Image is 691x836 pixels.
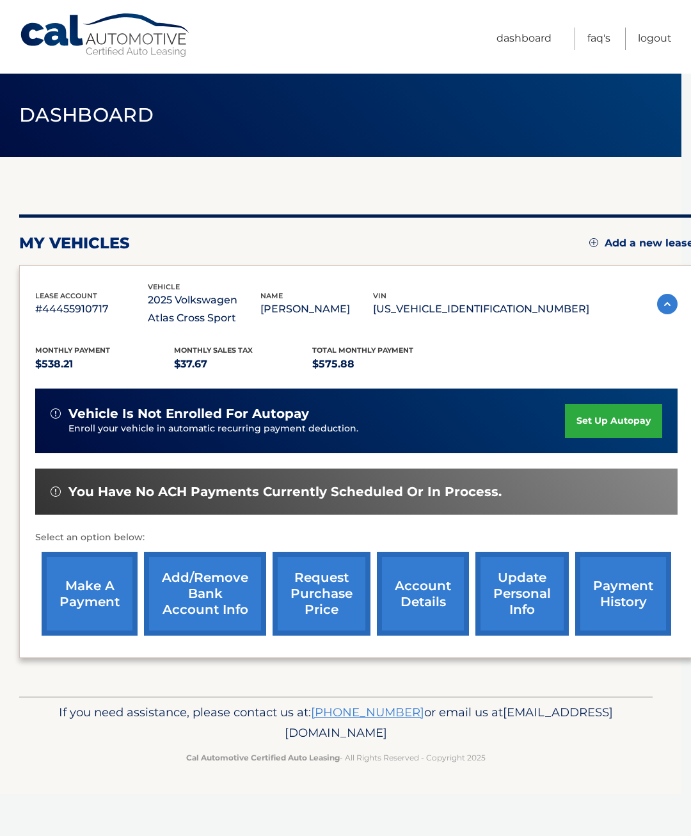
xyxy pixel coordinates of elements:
a: request purchase price [273,552,370,636]
a: update personal info [475,552,569,636]
p: If you need assistance, please contact us at: or email us at [38,702,633,743]
span: lease account [35,291,97,300]
span: Total Monthly Payment [312,346,413,355]
a: Dashboard [496,28,552,50]
span: You have no ACH payments currently scheduled or in process. [68,484,502,500]
p: Select an option below: [35,530,678,545]
p: 2025 Volkswagen Atlas Cross Sport [148,291,260,327]
a: Logout [638,28,672,50]
a: FAQ's [587,28,610,50]
img: alert-white.svg [51,486,61,497]
p: #44455910717 [35,300,148,318]
span: Dashboard [19,103,154,127]
span: [EMAIL_ADDRESS][DOMAIN_NAME] [285,705,613,740]
img: alert-white.svg [51,408,61,419]
a: Add/Remove bank account info [144,552,266,636]
span: vin [373,291,386,300]
p: - All Rights Reserved - Copyright 2025 [38,751,633,764]
a: [PHONE_NUMBER] [311,705,424,719]
span: name [260,291,283,300]
span: vehicle [148,282,180,291]
p: $575.88 [312,355,451,373]
a: account details [377,552,469,636]
strong: Cal Automotive Certified Auto Leasing [186,753,340,762]
img: add.svg [589,238,598,247]
a: payment history [575,552,671,636]
p: Enroll your vehicle in automatic recurring payment deduction. [68,422,565,436]
span: Monthly Payment [35,346,110,355]
p: [PERSON_NAME] [260,300,373,318]
h2: my vehicles [19,234,130,253]
img: accordion-active.svg [657,294,678,314]
p: $37.67 [174,355,313,373]
p: [US_VEHICLE_IDENTIFICATION_NUMBER] [373,300,589,318]
p: $538.21 [35,355,174,373]
span: Monthly sales Tax [174,346,253,355]
a: set up autopay [565,404,662,438]
a: make a payment [42,552,138,636]
a: Cal Automotive [19,13,192,58]
span: vehicle is not enrolled for autopay [68,406,309,422]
